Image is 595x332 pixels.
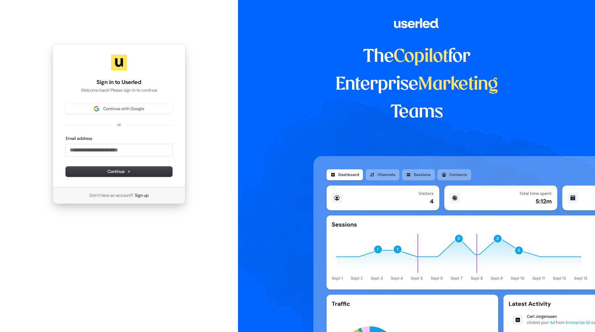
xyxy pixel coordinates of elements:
[111,55,127,70] img: Userled
[66,136,92,142] label: Email address
[66,104,172,114] button: Sign in with GoogleContinue with Google
[117,122,121,128] p: or
[66,78,172,86] h1: Sign in to Userled
[107,169,131,175] span: Continue
[90,192,134,198] span: Don’t have an account?
[418,76,498,93] span: Marketing
[135,192,149,198] a: Sign up
[313,43,520,126] h1: The for Enterprise Teams
[66,87,172,93] p: Welcome back! Please sign in to continue
[103,106,144,112] span: Continue with Google
[394,48,448,65] span: Copilot
[66,167,172,177] button: Continue
[94,106,99,111] img: Sign in with Google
